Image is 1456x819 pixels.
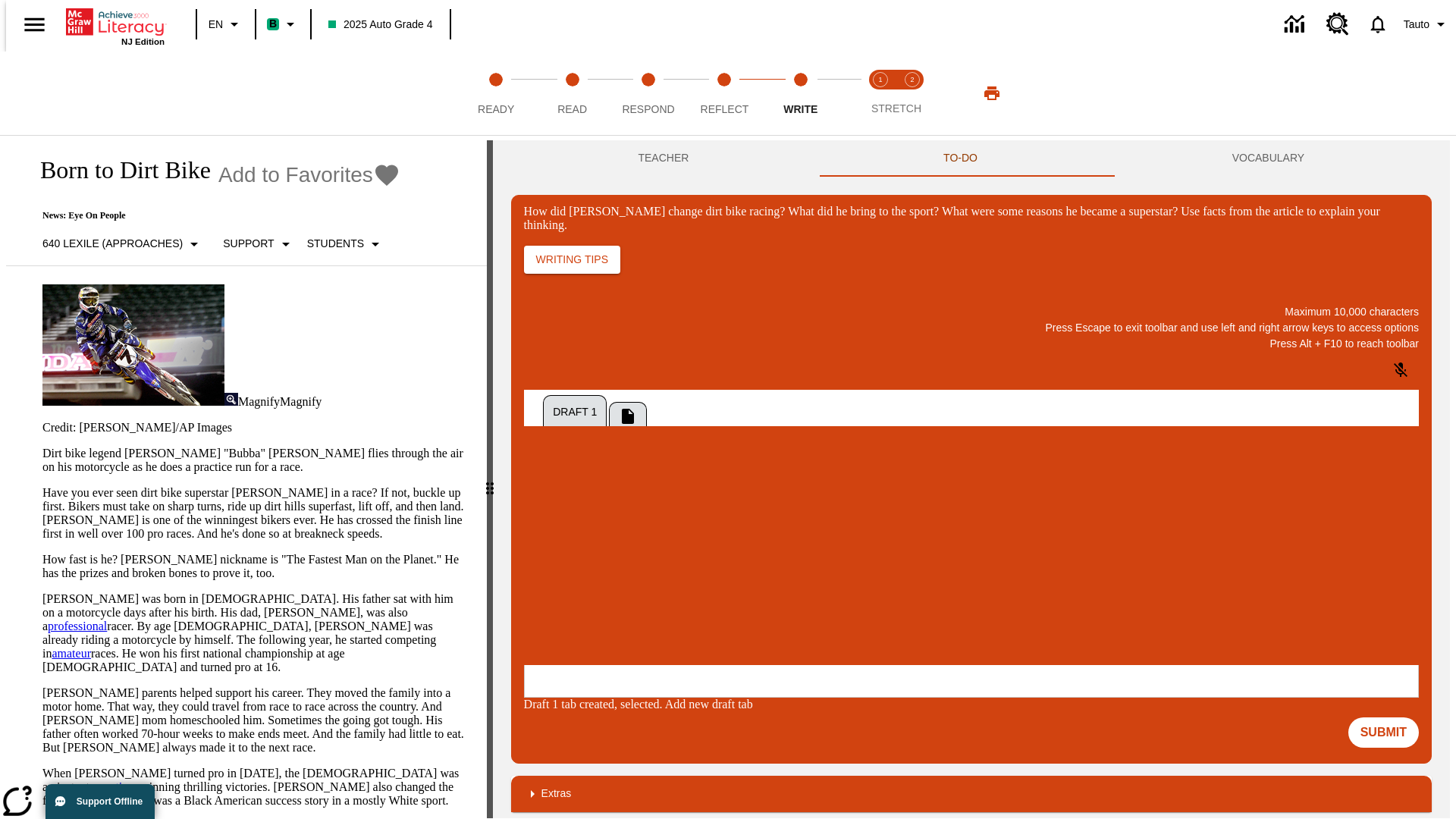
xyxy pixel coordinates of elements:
[701,103,749,115] span: Reflect
[557,103,587,115] span: Read
[493,140,1450,818] div: activity
[1276,4,1317,45] a: Data Center
[218,162,400,188] button: Add to Favorites - Born to Dirt Bike
[541,786,572,802] p: Extras
[121,37,165,46] span: NJ Edition
[42,592,469,674] p: [PERSON_NAME] was born in [DEMOGRAPHIC_DATA]. His father sat with him on a motorcycle days after ...
[12,2,57,47] button: Open side menu
[1404,17,1429,33] span: Tauto
[524,390,1419,698] div: Draft 1
[301,231,391,258] button: Select Student
[511,140,1432,177] div: Instructional Panel Tabs
[52,647,91,660] a: amateur
[609,402,647,430] button: Add New Draft
[910,76,914,83] text: 2
[238,395,280,408] span: Magnify
[307,236,364,252] p: Students
[42,236,183,252] p: 640 Lexile (Approaches)
[816,140,1105,177] button: TO-DO
[6,12,221,39] p: One change [PERSON_NAME] brought to dirt bike racing was…
[757,52,845,135] button: Write step 5 of 5
[42,686,469,755] p: [PERSON_NAME] parents helped support his career. They moved the family into a motor home. That wa...
[511,140,817,177] button: Teacher
[528,52,616,135] button: Read step 2 of 5
[24,210,400,221] p: News: Eye On People
[968,80,1016,107] button: Print
[261,11,306,38] button: Boost Class color is mint green. Change class color
[1105,140,1432,177] button: VOCABULARY
[478,103,514,115] span: Ready
[524,205,1419,232] div: How did [PERSON_NAME] change dirt bike racing? What did he bring to the sport? What were some rea...
[328,17,433,33] span: 2025 Auto Grade 4
[42,284,224,406] img: Motocross racer James Stewart flies through the air on his dirt bike.
[6,12,221,39] body: How did Stewart change dirt bike racing? What did he bring to the sport? What were some reasons h...
[45,784,155,819] button: Support Offline
[524,246,620,274] button: Writing Tips
[42,767,469,808] p: When [PERSON_NAME] turned pro in [DATE], the [DEMOGRAPHIC_DATA] was an instant , winning thrillin...
[452,52,540,135] button: Ready step 1 of 5
[280,395,322,408] span: Magnify
[89,780,135,793] a: sensation
[511,776,1432,812] div: Extras
[871,102,921,115] span: STRETCH
[890,52,934,135] button: Stretch Respond step 2 of 2
[36,231,209,258] button: Select Lexile, 640 Lexile (Approaches)
[858,52,902,135] button: Stretch Read step 1 of 2
[223,236,274,252] p: Support
[524,336,1419,352] p: Press Alt + F10 to reach toolbar
[783,103,817,115] span: Write
[524,304,1419,320] p: Maximum 10,000 characters
[541,390,1375,430] div: Tab Group
[487,140,493,818] div: Press Enter or Spacebar and then press right and left arrow keys to move the slider
[218,163,373,187] span: Add to Favorites
[42,486,469,541] p: Have you ever seen dirt bike superstar [PERSON_NAME] in a race? If not, buckle up first. Bikers m...
[217,231,300,258] button: Scaffolds, Support
[680,52,768,135] button: Reflect step 4 of 5
[202,11,250,38] button: Language: EN, Select a language
[42,553,469,580] p: How fast is he? [PERSON_NAME] nickname is "The Fastest Man on the Planet." He has the prizes and ...
[42,447,469,474] p: Dirt bike legend [PERSON_NAME] "Bubba" [PERSON_NAME] flies through the air on his motorcycle as h...
[622,103,674,115] span: Respond
[524,698,1419,711] div: Draft 1 tab created, selected. Add new draft tab
[6,140,487,811] div: reading
[1317,4,1358,45] a: Resource Center, Will open in new tab
[1382,352,1419,388] button: Click to activate and allow voice recognition
[48,620,107,632] a: professional
[878,76,882,83] text: 1
[543,395,607,430] button: Draft 1
[269,14,277,33] span: B
[42,421,469,435] p: Credit: [PERSON_NAME]/AP Images
[524,320,1419,336] p: Press Escape to exit toolbar and use left and right arrow keys to access options
[77,796,143,807] span: Support Offline
[1348,717,1419,748] button: Submit
[1398,11,1456,38] button: Profile/Settings
[1358,5,1398,44] a: Notifications
[209,17,223,33] span: EN
[604,52,692,135] button: Respond step 3 of 5
[66,5,165,46] div: Home
[24,156,211,184] h1: Born to Dirt Bike
[224,393,238,406] img: Magnify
